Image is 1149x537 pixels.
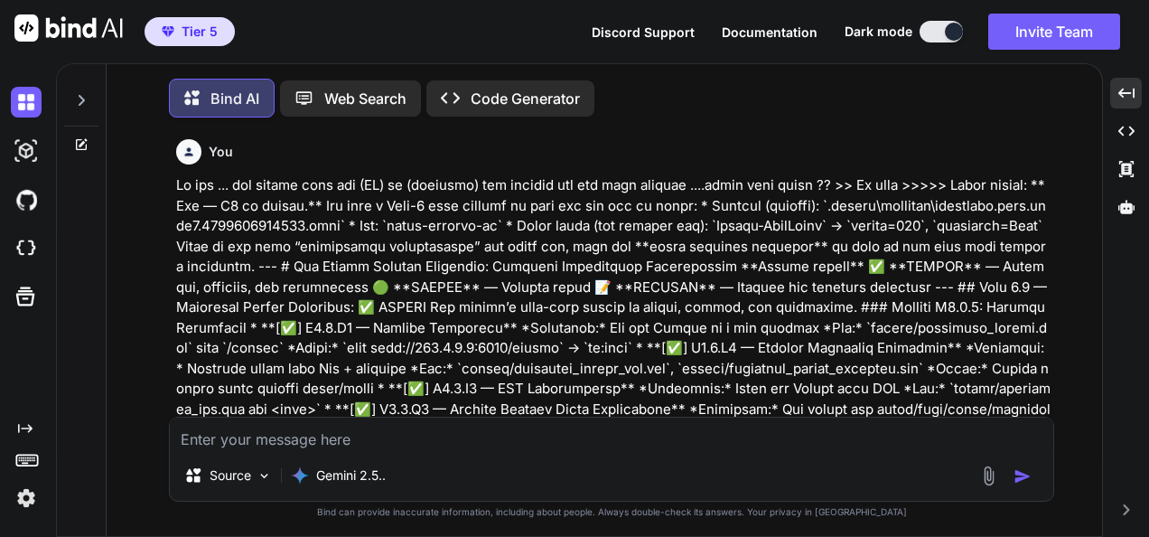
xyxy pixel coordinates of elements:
[210,466,251,485] p: Source
[209,143,233,161] h6: You
[14,14,123,42] img: Bind AI
[324,88,406,109] p: Web Search
[11,136,42,166] img: darkAi-studio
[11,87,42,118] img: darkChat
[988,14,1120,50] button: Invite Team
[257,468,272,484] img: Pick Models
[722,24,817,40] span: Documentation
[210,88,259,109] p: Bind AI
[182,23,218,41] span: Tier 5
[978,466,999,486] img: attachment
[11,184,42,215] img: githubDark
[11,233,42,264] img: cloudideIcon
[291,466,309,485] img: Gemini 2.5 Pro
[11,483,42,513] img: settings
[471,88,580,109] p: Code Generator
[162,26,174,37] img: premium
[145,17,235,46] button: premiumTier 5
[1014,467,1032,485] img: icon
[316,466,386,485] p: Gemini 2.5..
[592,24,695,40] span: Discord Support
[592,23,695,42] button: Discord Support
[722,23,817,42] button: Documentation
[169,505,1054,519] p: Bind can provide inaccurate information, including about people. Always double-check its answers....
[845,23,912,41] span: Dark mode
